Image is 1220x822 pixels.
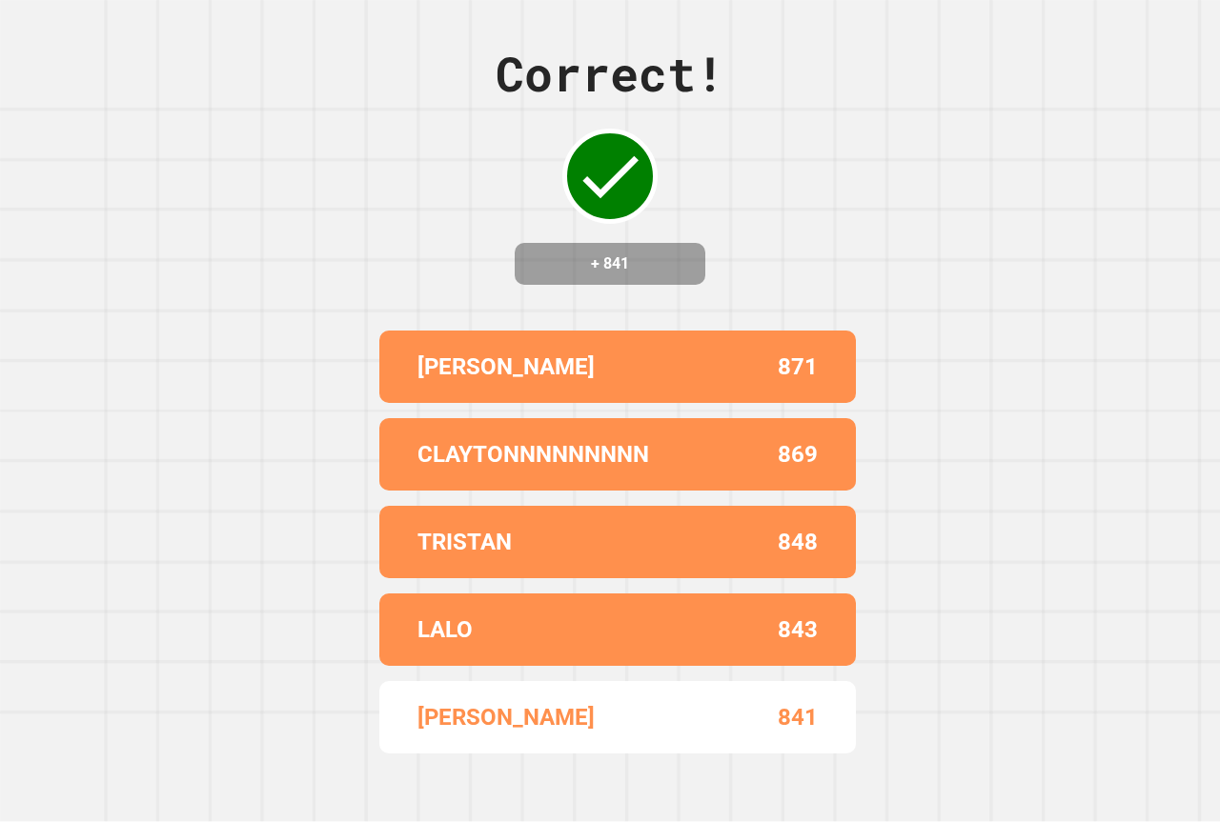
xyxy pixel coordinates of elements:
[778,525,818,559] p: 848
[417,350,595,384] p: [PERSON_NAME]
[534,252,686,275] h4: + 841
[417,437,649,471] p: CLAYTONNNNNNNNN
[778,612,818,647] p: 843
[496,38,724,110] div: Correct!
[778,350,818,384] p: 871
[417,700,595,734] p: [PERSON_NAME]
[778,700,818,734] p: 841
[417,612,473,647] p: LALO
[778,437,818,471] p: 869
[417,525,512,559] p: TRISTAN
